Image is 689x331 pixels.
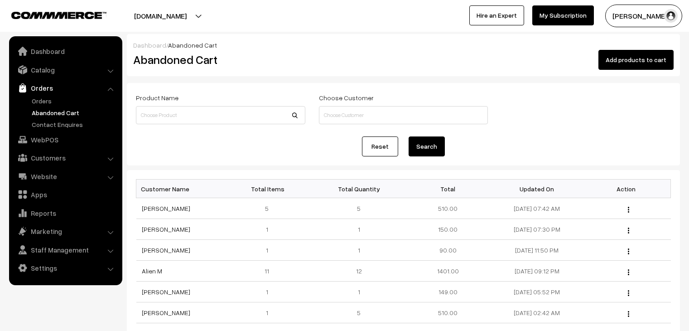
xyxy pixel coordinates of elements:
[492,282,582,302] td: [DATE] 05:52 PM
[628,228,629,234] img: Menu
[403,302,492,323] td: 510.00
[142,225,190,233] a: [PERSON_NAME]
[142,267,162,275] a: Alien M
[11,186,119,203] a: Apps
[492,240,582,261] td: [DATE] 11:50 PM
[492,302,582,323] td: [DATE] 02:42 AM
[582,180,671,198] th: Action
[168,41,217,49] span: Abandoned Cart
[11,260,119,276] a: Settings
[142,204,190,212] a: [PERSON_NAME]
[29,96,119,106] a: Orders
[11,43,119,59] a: Dashboard
[102,5,218,27] button: [DOMAIN_NAME]
[314,240,404,261] td: 1
[319,106,488,124] input: Choose Customer
[11,205,119,221] a: Reports
[136,180,226,198] th: Customer Name
[319,93,374,102] label: Choose Customer
[409,136,445,156] button: Search
[492,219,582,240] td: [DATE] 07:30 PM
[314,180,404,198] th: Total Quantity
[469,5,524,25] a: Hire an Expert
[664,9,678,23] img: user
[403,198,492,219] td: 510.00
[11,131,119,148] a: WebPOS
[142,309,190,316] a: [PERSON_NAME]
[133,40,674,50] div: /
[136,106,305,124] input: Choose Product
[492,180,582,198] th: Updated On
[314,261,404,282] td: 12
[11,62,119,78] a: Catalog
[142,246,190,254] a: [PERSON_NAME]
[11,168,119,185] a: Website
[225,198,314,219] td: 5
[11,242,119,258] a: Staff Management
[133,53,304,67] h2: Abandoned Cart
[225,180,314,198] th: Total Items
[628,207,629,213] img: Menu
[403,282,492,302] td: 149.00
[29,120,119,129] a: Contact Enquires
[628,311,629,317] img: Menu
[136,93,178,102] label: Product Name
[403,240,492,261] td: 90.00
[403,219,492,240] td: 150.00
[628,248,629,254] img: Menu
[628,290,629,296] img: Menu
[314,198,404,219] td: 5
[314,282,404,302] td: 1
[29,108,119,117] a: Abandoned Cart
[11,12,106,19] img: COMMMERCE
[225,282,314,302] td: 1
[225,261,314,282] td: 11
[605,5,682,27] button: [PERSON_NAME]…
[11,9,91,20] a: COMMMERCE
[628,269,629,275] img: Menu
[598,50,674,70] button: Add products to cart
[492,198,582,219] td: [DATE] 07:42 AM
[314,219,404,240] td: 1
[225,240,314,261] td: 1
[225,219,314,240] td: 1
[133,41,166,49] a: Dashboard
[403,180,492,198] th: Total
[492,261,582,282] td: [DATE] 09:12 PM
[11,80,119,96] a: Orders
[362,136,398,156] a: Reset
[142,288,190,296] a: [PERSON_NAME]
[225,302,314,323] td: 1
[11,223,119,239] a: Marketing
[532,5,594,25] a: My Subscription
[11,150,119,166] a: Customers
[314,302,404,323] td: 5
[403,261,492,282] td: 1401.00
